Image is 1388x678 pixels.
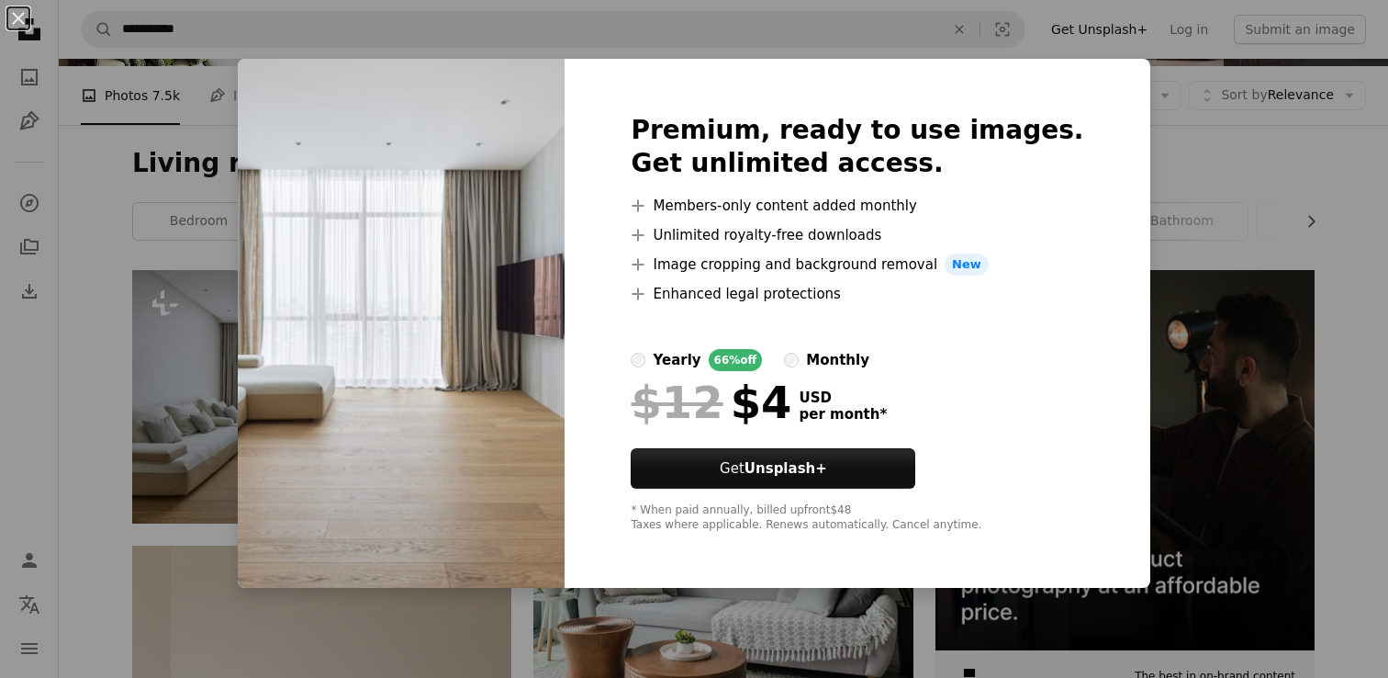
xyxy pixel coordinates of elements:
input: yearly66%off [631,353,645,367]
input: monthly [784,353,799,367]
div: monthly [806,349,869,371]
h2: Premium, ready to use images. Get unlimited access. [631,114,1083,180]
span: USD [799,390,887,406]
button: GetUnsplash+ [631,448,915,489]
span: $12 [631,379,722,426]
li: Members-only content added monthly [631,195,1083,217]
img: premium_photo-1676823547752-1d24e8597047 [238,59,565,588]
li: Image cropping and background removal [631,254,1083,276]
div: $4 [631,379,791,426]
strong: Unsplash+ [744,460,827,477]
div: yearly [653,349,700,371]
div: 66% off [709,349,763,371]
div: * When paid annually, billed upfront $48 Taxes where applicable. Renews automatically. Cancel any... [631,503,1083,533]
li: Enhanced legal protections [631,283,1083,305]
span: New [945,254,989,276]
li: Unlimited royalty-free downloads [631,224,1083,246]
span: per month * [799,406,887,423]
